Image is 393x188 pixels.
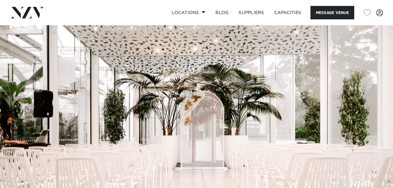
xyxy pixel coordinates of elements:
[310,6,354,19] button: Message Venue
[210,6,234,19] a: BLOG
[269,6,306,19] a: Capacities
[167,6,210,19] a: Locations
[10,7,44,18] img: nzv-logo.png
[234,6,269,19] a: SUPPLIERS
